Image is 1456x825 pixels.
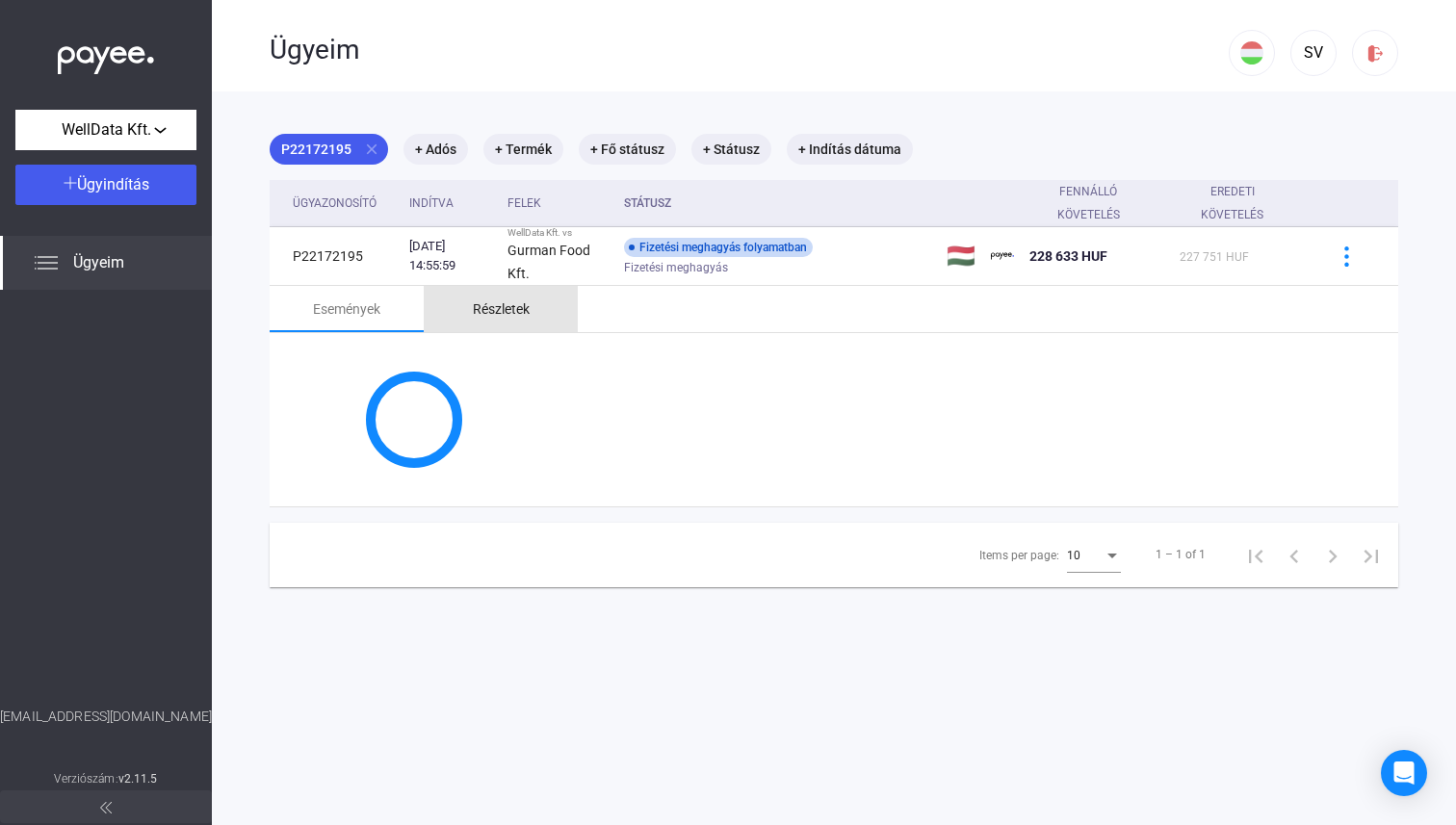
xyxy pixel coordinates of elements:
div: Indítva [409,192,454,215]
button: Ügyindítás [15,165,196,205]
button: Next page [1313,535,1352,574]
div: [DATE] 14:55:59 [409,237,492,275]
div: Részletek [473,297,530,321]
span: WellData Kft. [62,118,151,142]
div: Ügyazonosító [293,192,377,215]
div: SV [1297,41,1330,64]
span: Ügyeim [73,251,124,274]
div: Ügyeim [270,34,1229,66]
img: payee-logo [991,245,1014,268]
div: Indítva [409,192,492,215]
button: logout-red [1352,30,1398,76]
div: Felek [507,192,610,215]
mat-icon: close [363,141,380,158]
button: WellData Kft. [15,110,196,150]
span: 10 [1067,549,1080,562]
div: Fennálló követelés [1029,180,1147,226]
div: Eredeti követelés [1180,180,1285,226]
button: First page [1236,535,1275,574]
div: WellData Kft. vs [507,227,610,239]
mat-chip: + Termék [483,134,563,165]
button: more-blue [1326,236,1366,276]
div: Ügyazonosító [293,192,394,215]
img: plus-white.svg [64,176,77,190]
img: list.svg [35,251,58,274]
div: Items per page: [979,544,1059,567]
mat-chip: + Fő státusz [579,134,676,165]
div: Eredeti követelés [1180,180,1302,226]
button: SV [1290,30,1337,76]
span: 227 751 HUF [1180,250,1249,264]
img: more-blue [1337,246,1357,267]
span: Fizetési meghagyás [624,256,728,279]
div: Felek [507,192,541,215]
span: 228 633 HUF [1029,248,1107,264]
mat-chip: + Indítás dátuma [787,134,913,165]
td: 🇭🇺 [939,227,983,286]
strong: Gurman Food Kft. [507,243,590,281]
img: arrow-double-left-grey.svg [100,802,112,813]
button: HU [1229,30,1275,76]
mat-select: Items per page: [1067,543,1121,566]
mat-chip: P22172195 [270,134,388,165]
div: Open Intercom Messenger [1381,750,1427,796]
th: Státusz [616,180,939,227]
div: Fizetési meghagyás folyamatban [624,238,813,257]
img: logout-red [1365,43,1386,64]
td: P22172195 [270,227,402,286]
div: Fennálló követelés [1029,180,1164,226]
mat-chip: + Adós [403,134,468,165]
img: white-payee-white-dot.svg [58,36,154,75]
mat-chip: + Státusz [691,134,771,165]
strong: v2.11.5 [118,772,158,786]
button: Previous page [1275,535,1313,574]
div: Események [313,297,380,321]
img: HU [1240,41,1263,64]
button: Last page [1352,535,1391,574]
span: Ügyindítás [77,175,149,193]
div: 1 – 1 of 1 [1156,543,1206,566]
